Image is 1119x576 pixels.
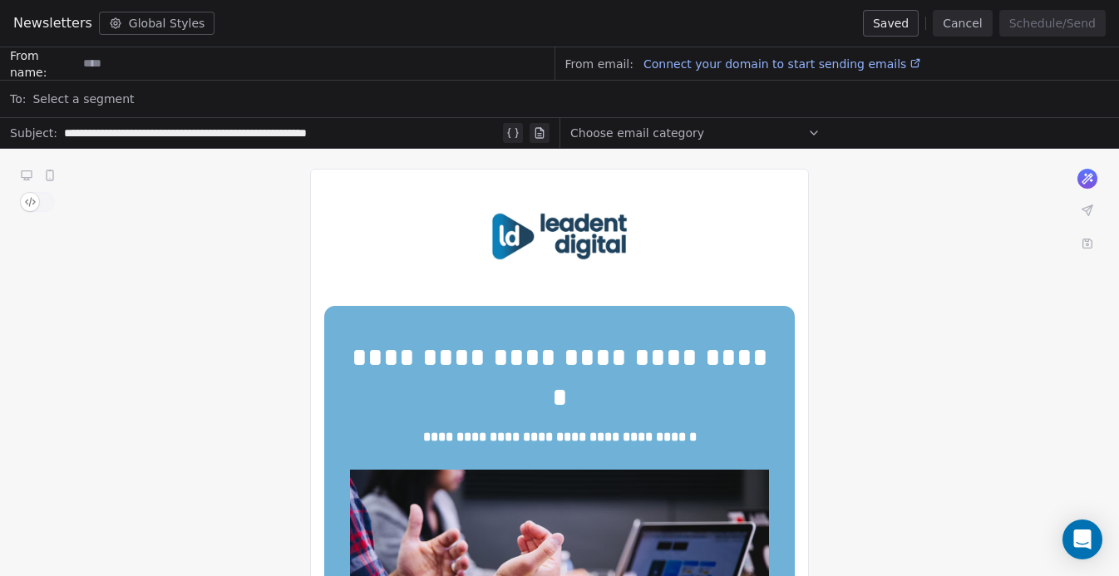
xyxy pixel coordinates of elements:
button: Schedule/Send [999,10,1106,37]
span: Select a segment [32,91,134,107]
span: Subject: [10,125,57,146]
button: Saved [863,10,919,37]
span: Connect your domain to start sending emails [643,57,906,71]
button: Cancel [933,10,992,37]
div: Open Intercom Messenger [1062,519,1102,559]
span: From name: [10,47,76,81]
span: From email: [565,56,633,72]
a: Connect your domain to start sending emails [637,54,921,74]
span: Choose email category [570,125,704,141]
button: Global Styles [99,12,215,35]
span: To: [10,91,26,107]
span: Newsletters [13,13,92,33]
